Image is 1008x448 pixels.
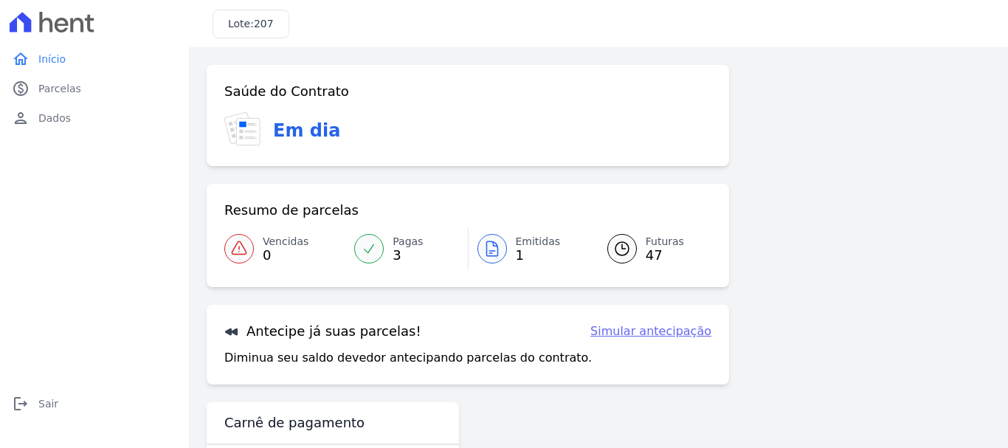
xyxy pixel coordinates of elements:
[590,228,711,269] a: Futuras 47
[254,18,274,30] span: 207
[469,228,590,269] a: Emitidas 1
[38,396,58,411] span: Sair
[12,395,30,413] i: logout
[516,234,561,249] span: Emitidas
[646,234,684,249] span: Futuras
[12,80,30,97] i: paid
[6,74,183,103] a: paidParcelas
[224,323,421,340] h3: Antecipe já suas parcelas!
[12,109,30,127] i: person
[590,323,711,340] a: Simular antecipação
[345,228,467,269] a: Pagas 3
[38,52,66,66] span: Início
[273,117,340,144] h3: Em dia
[224,349,592,367] p: Diminua seu saldo devedor antecipando parcelas do contrato.
[393,249,423,261] span: 3
[224,201,359,219] h3: Resumo de parcelas
[263,249,308,261] span: 0
[224,83,349,100] h3: Saúde do Contrato
[224,414,365,432] h3: Carnê de pagamento
[646,249,684,261] span: 47
[516,249,561,261] span: 1
[228,16,274,32] h3: Lote:
[12,50,30,68] i: home
[393,234,423,249] span: Pagas
[6,44,183,74] a: homeInício
[38,111,71,125] span: Dados
[263,234,308,249] span: Vencidas
[6,389,183,418] a: logoutSair
[224,228,345,269] a: Vencidas 0
[38,81,81,96] span: Parcelas
[6,103,183,133] a: personDados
